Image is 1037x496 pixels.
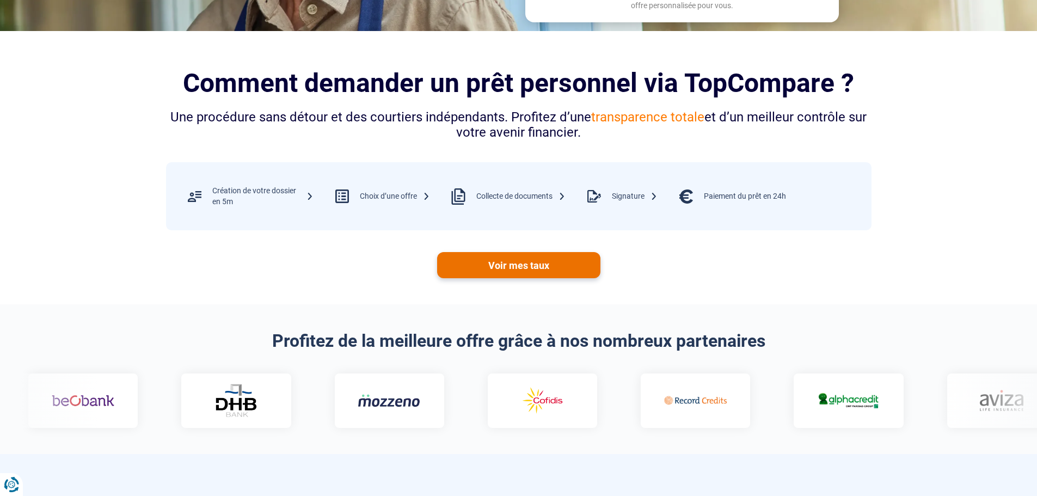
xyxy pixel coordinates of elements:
[360,191,430,202] div: Choix d’une offre
[704,191,786,202] div: Paiement du prêt en 24h
[591,109,704,125] span: transparence totale
[476,191,566,202] div: Collecte de documents
[358,394,420,407] img: Mozzeno
[51,385,114,417] img: Beobank
[817,391,880,410] img: Alphacredit
[664,385,726,417] img: Record credits
[437,252,600,278] a: Voir mes taux
[511,385,573,417] img: Cofidis
[214,384,257,417] img: DHB Bank
[166,330,872,351] h2: Profitez de la meilleure offre grâce à nos nombreux partenaires
[166,109,872,141] div: Une procédure sans détour et des courtiers indépendants. Profitez d’une et d’un meilleur contrôle...
[212,186,314,207] div: Création de votre dossier en 5m
[166,68,872,98] h2: Comment demander un prêt personnel via TopCompare ?
[612,191,658,202] div: Signature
